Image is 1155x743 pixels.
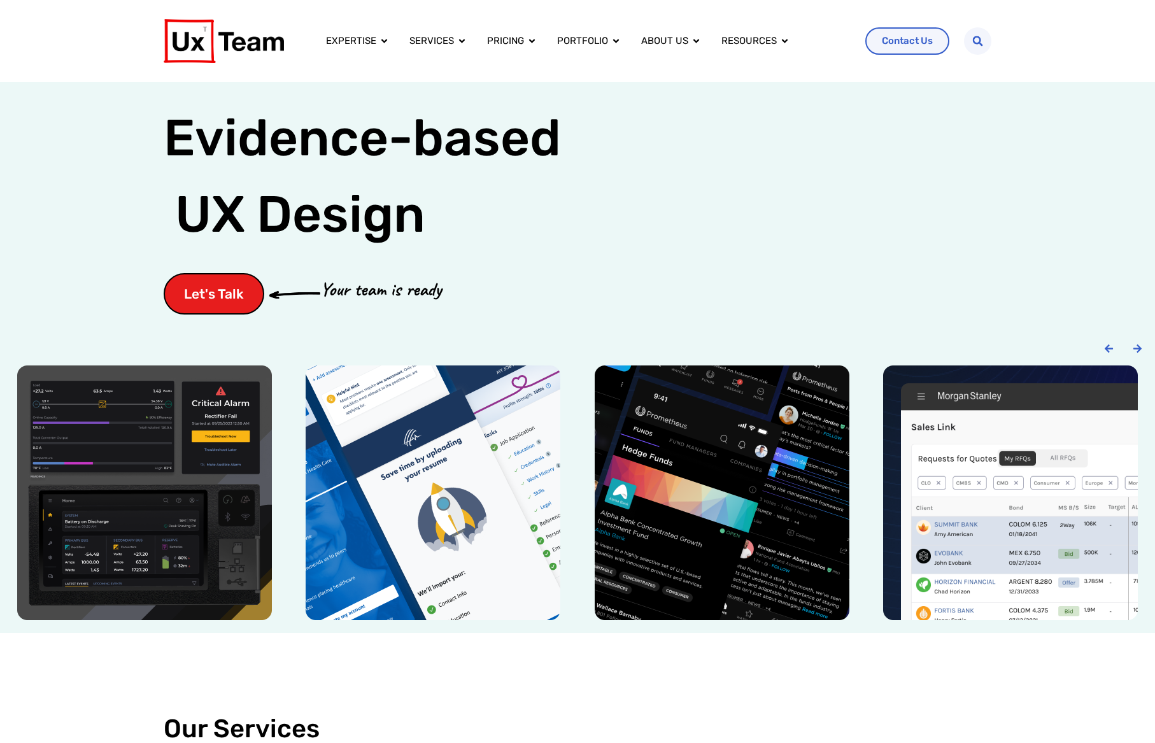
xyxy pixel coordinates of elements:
span: UX Design [175,183,425,246]
img: Prometheus alts social media mobile app design [595,365,849,620]
div: 3 / 6 [590,365,854,620]
img: arrow-cta [269,290,320,298]
div: Menu Toggle [316,29,856,53]
a: Contact Us [865,27,949,55]
img: Morgan Stanley trading floor application design [883,365,1138,620]
a: Expertise [326,34,376,48]
img: Power conversion company hardware UI device ux design [17,365,272,620]
div: 1 / 6 [13,365,276,620]
div: Next slide [1133,344,1142,353]
iframe: Chat Widget [1091,682,1155,743]
a: Services [409,34,454,48]
a: Portfolio [557,34,608,48]
div: Search [964,27,991,55]
nav: Menu [316,29,856,53]
a: Pricing [487,34,524,48]
div: 4 / 6 [879,365,1143,620]
div: Previous slide [1104,344,1114,353]
a: About us [641,34,688,48]
div: 2 / 6 [302,365,565,620]
img: UX Team Logo [164,19,284,63]
p: Your team is ready [320,275,441,304]
span: Let's Talk [184,287,244,301]
div: Carousel [13,365,1142,620]
a: Resources [721,34,777,48]
h1: Evidence-based [164,100,561,253]
a: Let's Talk [164,273,264,315]
span: Contact Us [882,36,933,46]
img: SHC medical job application mobile app [306,365,560,620]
